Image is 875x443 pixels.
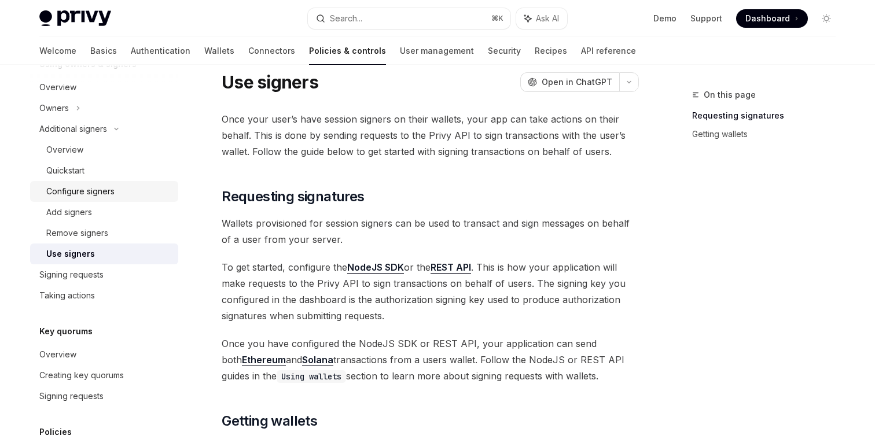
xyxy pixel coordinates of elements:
[39,268,104,282] div: Signing requests
[39,389,104,403] div: Signing requests
[30,264,178,285] a: Signing requests
[30,139,178,160] a: Overview
[39,368,124,382] div: Creating key quorums
[46,226,108,240] div: Remove signers
[692,106,845,125] a: Requesting signatures
[736,9,808,28] a: Dashboard
[39,101,69,115] div: Owners
[39,289,95,302] div: Taking actions
[222,111,639,160] span: Once your user’s have session signers on their wallets, your app can take actions on their behalf...
[745,13,790,24] span: Dashboard
[30,243,178,264] a: Use signers
[46,205,92,219] div: Add signers
[39,10,111,27] img: light logo
[222,335,639,384] span: Once you have configured the NodeJS SDK or REST API, your application can send both and transacti...
[308,8,510,29] button: Search...⌘K
[30,77,178,98] a: Overview
[400,37,474,65] a: User management
[30,365,178,386] a: Creating key quorums
[535,37,567,65] a: Recipes
[39,324,93,338] h5: Key quorums
[330,12,362,25] div: Search...
[347,261,404,274] a: NodeJS SDK
[704,88,756,102] span: On this page
[46,143,83,157] div: Overview
[39,122,107,136] div: Additional signers
[90,37,117,65] a: Basics
[204,37,234,65] a: Wallets
[302,354,333,366] a: Solana
[242,354,286,366] a: Ethereum
[30,181,178,202] a: Configure signers
[222,215,639,248] span: Wallets provisioned for session signers can be used to transact and sign messages on behalf of a ...
[222,259,639,324] span: To get started, configure the or the . This is how your application will make requests to the Pri...
[30,160,178,181] a: Quickstart
[30,344,178,365] a: Overview
[46,184,115,198] div: Configure signers
[520,72,619,92] button: Open in ChatGPT
[692,125,845,143] a: Getting wallets
[46,164,84,178] div: Quickstart
[222,187,364,206] span: Requesting signatures
[30,202,178,223] a: Add signers
[248,37,295,65] a: Connectors
[30,285,178,306] a: Taking actions
[431,261,471,274] a: REST API
[542,76,612,88] span: Open in ChatGPT
[488,37,521,65] a: Security
[581,37,636,65] a: API reference
[516,8,567,29] button: Ask AI
[309,37,386,65] a: Policies & controls
[39,348,76,361] div: Overview
[222,72,318,93] h1: Use signers
[46,247,95,261] div: Use signers
[39,80,76,94] div: Overview
[277,370,346,383] code: Using wallets
[536,13,559,24] span: Ask AI
[653,13,677,24] a: Demo
[30,223,178,243] a: Remove signers
[690,13,722,24] a: Support
[39,425,72,439] h5: Policies
[817,9,836,28] button: Toggle dark mode
[131,37,190,65] a: Authentication
[491,14,503,23] span: ⌘ K
[222,412,317,430] span: Getting wallets
[30,386,178,407] a: Signing requests
[39,37,76,65] a: Welcome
